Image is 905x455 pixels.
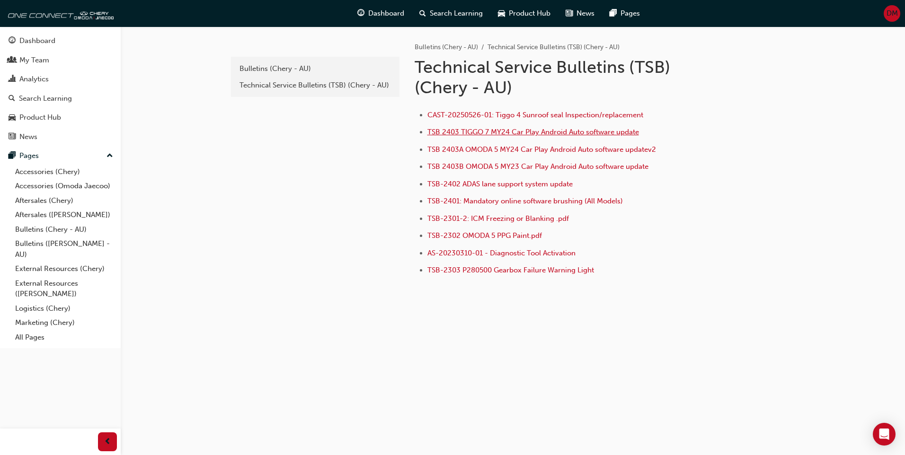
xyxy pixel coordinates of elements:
a: Bulletins (Chery - AU) [415,43,478,51]
a: Search Learning [4,90,117,107]
a: Technical Service Bulletins (TSB) (Chery - AU) [235,77,396,94]
a: Bulletins (Chery - AU) [235,61,396,77]
div: Dashboard [19,35,55,46]
a: TSB-2402 ADAS lane support system update [427,180,573,188]
span: pages-icon [9,152,16,160]
a: CAST-20250526-01: Tiggo 4 Sunroof seal Inspection/replacement [427,111,643,119]
a: Aftersales ([PERSON_NAME]) [11,208,117,222]
a: news-iconNews [558,4,602,23]
a: External Resources (Chery) [11,262,117,276]
a: TSB 2403 TIGGO 7 MY24 Car Play Android Auto software update [427,128,639,136]
div: Search Learning [19,93,72,104]
a: Product Hub [4,109,117,126]
button: DashboardMy TeamAnalyticsSearch LearningProduct HubNews [4,30,117,147]
span: search-icon [9,95,15,103]
span: news-icon [566,8,573,19]
img: oneconnect [5,4,114,23]
a: Analytics [4,70,117,88]
a: All Pages [11,330,117,345]
a: Bulletins (Chery - AU) [11,222,117,237]
a: Accessories (Omoda Jaecoo) [11,179,117,193]
a: TSB 2403A OMODA 5 MY24 Car Play Android Auto software updatev2 [427,145,656,154]
span: up-icon [106,150,113,162]
span: guage-icon [9,37,16,45]
div: Technical Service Bulletins (TSB) (Chery - AU) [240,80,391,91]
div: Product Hub [19,112,61,123]
span: car-icon [498,8,505,19]
div: Bulletins (Chery - AU) [240,63,391,74]
a: Marketing (Chery) [11,315,117,330]
span: search-icon [419,8,426,19]
span: Product Hub [509,8,550,19]
button: Pages [4,147,117,165]
div: Open Intercom Messenger [873,423,896,446]
a: News [4,128,117,146]
span: people-icon [9,56,16,65]
span: Search Learning [430,8,483,19]
h1: Technical Service Bulletins (TSB) (Chery - AU) [415,57,725,98]
a: TSB-2301-2: ICM Freezing or Blanking .pdf [427,214,569,223]
button: DM [884,5,900,22]
a: Logistics (Chery) [11,301,117,316]
div: Pages [19,150,39,161]
div: Analytics [19,74,49,85]
a: pages-iconPages [602,4,648,23]
span: prev-icon [104,436,111,448]
span: car-icon [9,114,16,122]
a: search-iconSearch Learning [412,4,490,23]
li: Technical Service Bulletins (TSB) (Chery - AU) [488,42,620,53]
a: car-iconProduct Hub [490,4,558,23]
a: guage-iconDashboard [350,4,412,23]
a: Dashboard [4,32,117,50]
a: External Resources ([PERSON_NAME]) [11,276,117,301]
a: AS-20230310-01 - Diagnostic Tool Activation [427,249,576,257]
div: My Team [19,55,49,66]
span: pages-icon [610,8,617,19]
div: News [19,131,37,142]
span: news-icon [9,133,16,141]
span: Pages [621,8,640,19]
a: TSB 2403B OMODA 5 MY23 Car Play Android Auto software update [427,162,648,171]
a: TSB-2302 OMODA 5 PPG Paint.pdf [427,231,542,240]
a: My Team [4,52,117,69]
span: chart-icon [9,75,16,84]
a: Bulletins ([PERSON_NAME] - AU) [11,236,117,262]
a: TSB-2303 P280500 Gearbox Failure Warning Light [427,266,594,274]
span: DM [887,8,898,19]
a: Aftersales (Chery) [11,193,117,208]
span: guage-icon [357,8,364,19]
a: TSB-2401: Mandatory online software brushing (All Models) [427,197,623,205]
span: Dashboard [368,8,404,19]
a: Accessories (Chery) [11,165,117,179]
span: News [577,8,594,19]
